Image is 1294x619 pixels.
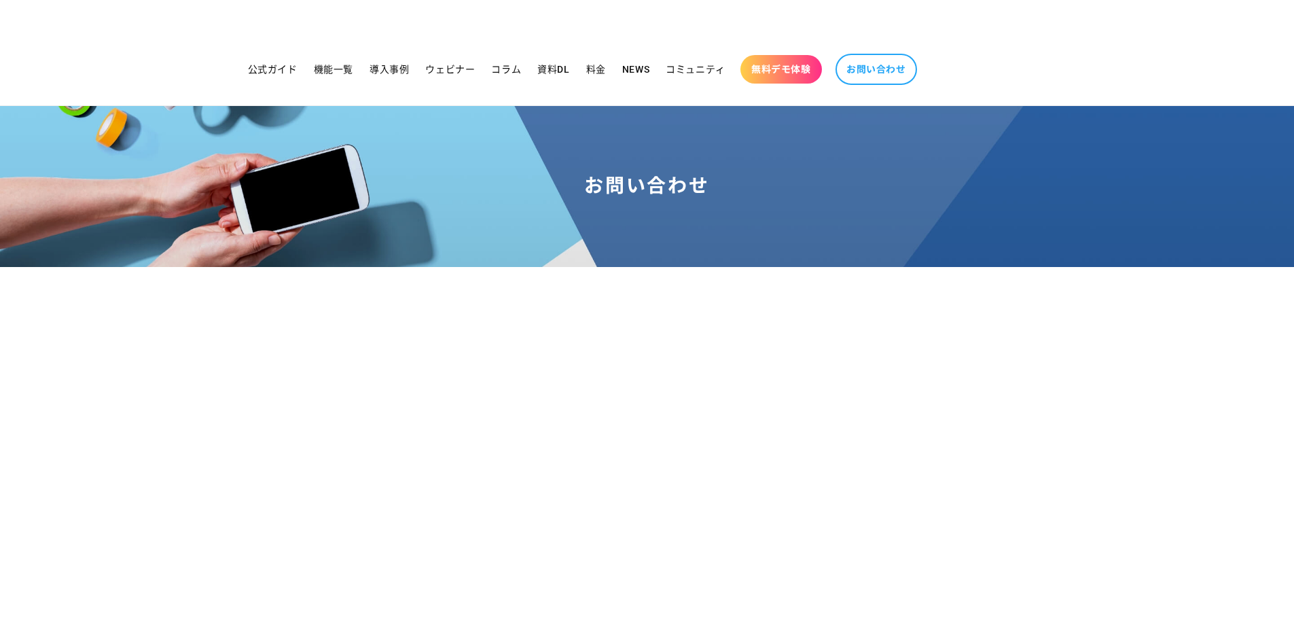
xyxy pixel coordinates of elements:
span: 導入事例 [370,63,409,75]
span: 機能一覧 [314,63,353,75]
a: 料金 [578,55,614,84]
a: 導入事例 [361,55,417,84]
a: 機能一覧 [306,55,361,84]
a: コラム [483,55,529,84]
h1: お問い合わせ [16,174,1278,198]
a: 無料デモ体験 [740,55,822,84]
span: 公式ガイド [248,63,298,75]
span: 料金 [586,63,606,75]
a: コミュニティ [658,55,734,84]
span: お問い合わせ [846,63,906,75]
span: コミュニティ [666,63,725,75]
span: 無料デモ体験 [751,63,811,75]
a: NEWS [614,55,658,84]
span: コラム [491,63,521,75]
span: 資料DL [537,63,569,75]
a: 資料DL [529,55,577,84]
span: ウェビナー [425,63,475,75]
a: お問い合わせ [835,54,917,85]
a: 公式ガイド [240,55,306,84]
a: ウェビナー [417,55,483,84]
span: NEWS [622,63,649,75]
